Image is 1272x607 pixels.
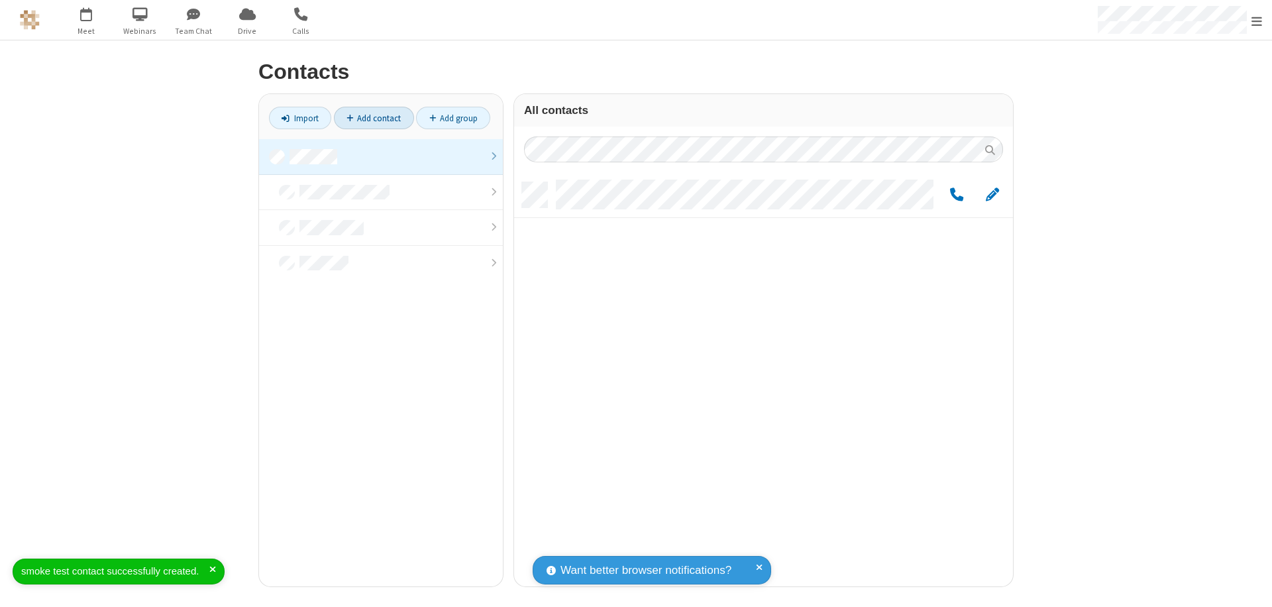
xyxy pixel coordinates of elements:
a: Import [269,107,331,129]
h2: Contacts [258,60,1014,83]
span: Team Chat [169,25,219,37]
span: Calls [276,25,326,37]
h3: All contacts [524,104,1003,117]
span: Drive [223,25,272,37]
button: Edit [979,187,1005,203]
span: Want better browser notifications? [560,562,731,579]
div: smoke test contact successfully created. [21,564,209,579]
span: Webinars [115,25,165,37]
a: Add group [416,107,490,129]
button: Call by phone [943,187,969,203]
img: QA Selenium DO NOT DELETE OR CHANGE [20,10,40,30]
div: grid [514,172,1013,586]
span: Meet [62,25,111,37]
a: Add contact [334,107,414,129]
